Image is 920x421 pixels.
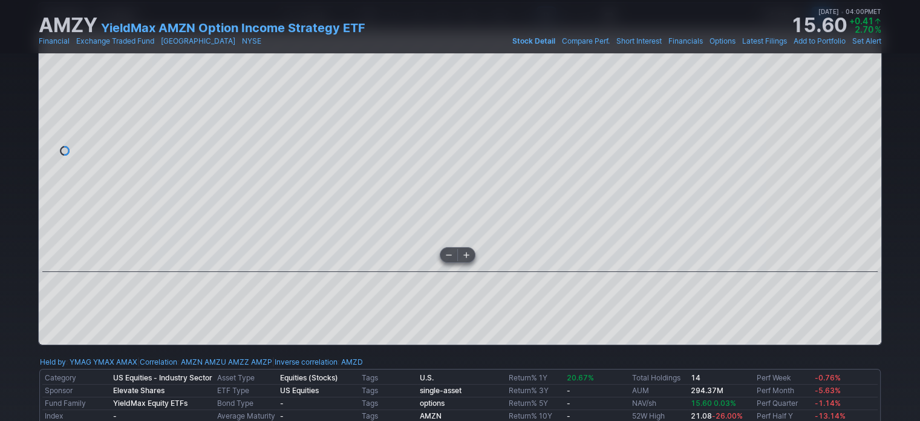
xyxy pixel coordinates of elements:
a: AMAX [116,356,137,368]
span: • [841,8,844,15]
b: - [567,411,570,420]
span: -1.14% [815,399,841,408]
td: AUM [630,385,688,397]
span: -0.76% [815,373,841,382]
a: Financial [39,35,70,47]
b: - [280,399,284,408]
a: AMZN [420,411,442,420]
span: • [847,35,851,47]
a: [GEOGRAPHIC_DATA] [161,35,235,47]
span: % [875,24,881,35]
a: AMZP [251,356,272,368]
td: Tags [359,397,417,410]
a: AMZN [181,356,203,368]
span: • [556,35,561,47]
a: Compare Perf. [562,35,610,47]
span: • [788,35,792,47]
a: Financials [668,35,703,47]
a: AMZD [341,356,363,368]
b: US Equities - Industry Sector [113,373,212,382]
a: U.S. [420,373,434,382]
a: Add to Portfolio [794,35,846,47]
span: • [155,35,160,47]
b: US Equities [280,386,319,395]
td: Tags [359,372,417,385]
a: Set Alert [852,35,881,47]
span: Stock Detail [512,36,555,45]
a: Exchange Traded Fund [76,35,154,47]
td: Perf Month [754,385,812,397]
span: 15.60 [691,399,712,408]
span: • [611,35,615,47]
a: Latest Filings [742,35,787,47]
span: 2.70 [855,24,873,35]
button: Zoom out [440,248,457,262]
b: - [567,386,570,395]
b: YieldMax Equity ETFs [113,399,188,408]
span: Compare Perf. [562,36,610,45]
a: Short Interest [616,35,662,47]
span: +0.41 [849,16,873,26]
td: Fund Family [42,397,111,410]
b: 294.37M [691,386,723,395]
span: Latest Filings [742,36,787,45]
b: - [113,411,117,420]
h1: AMZY [39,16,97,35]
a: NYSE [242,35,261,47]
b: 21.08 [691,411,743,420]
span: [DATE] 04:00PM ET [818,6,881,17]
a: Held by [40,357,66,366]
div: | : [272,356,363,368]
a: AMZZ [228,356,249,368]
span: • [704,35,708,47]
td: Total Holdings [630,372,688,385]
strong: 15.60 [791,16,847,35]
b: Elevate Shares [113,386,165,395]
b: - [280,411,284,420]
a: single-asset [420,386,462,395]
span: 20.67% [567,373,594,382]
a: AMZU [204,356,226,368]
a: Options [710,35,736,47]
span: • [71,35,75,47]
a: options [420,399,445,408]
span: • [237,35,241,47]
button: Zoom in [458,248,475,262]
td: Return% 5Y [506,397,564,410]
td: Sponsor [42,385,111,397]
span: -13.14% [815,411,846,420]
td: NAV/sh [630,397,688,410]
td: Perf Week [754,372,812,385]
b: Equities (Stocks) [280,373,338,382]
td: ETF Type [215,385,278,397]
a: YMAG [70,356,91,368]
a: YieldMax AMZN Option Income Strategy ETF [101,19,365,36]
td: Asset Type [215,372,278,385]
span: -26.00% [712,411,743,420]
td: Bond Type [215,397,278,410]
td: Perf Quarter [754,397,812,410]
a: YMAX [93,356,114,368]
td: Return% 1Y [506,372,564,385]
span: • [663,35,667,47]
td: Tags [359,385,417,397]
span: 0.03% [714,399,736,408]
b: 14 [691,373,700,382]
span: -5.63% [815,386,841,395]
td: Category [42,372,111,385]
td: Return% 3Y [506,385,564,397]
div: | : [137,356,272,368]
b: - [567,399,570,408]
div: : [40,356,137,368]
span: • [737,35,741,47]
a: Correlation [140,357,177,366]
a: Inverse correlation [275,357,338,366]
a: Stock Detail [512,35,555,47]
